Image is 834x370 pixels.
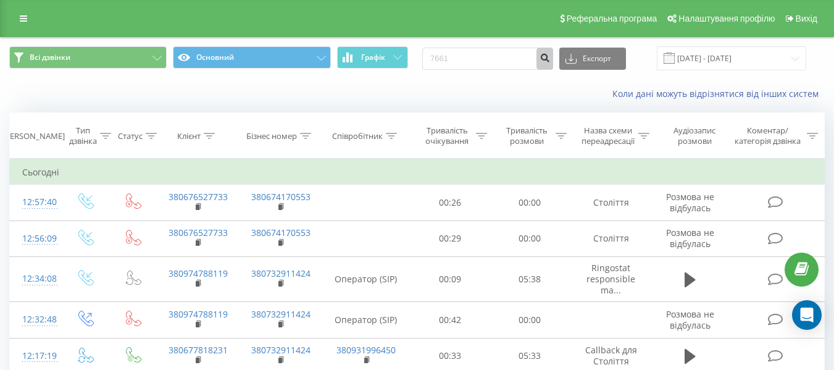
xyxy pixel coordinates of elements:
[118,131,143,141] div: Статус
[169,344,228,356] a: 380677818231
[322,256,411,302] td: Оператор (SIP)
[490,302,570,338] td: 00:00
[422,125,473,146] div: Тривалість очікування
[322,302,411,338] td: Оператор (SIP)
[173,46,330,69] button: Основний
[177,131,201,141] div: Клієнт
[796,14,817,23] span: Вихід
[732,125,804,146] div: Коментар/категорія дзвінка
[490,221,570,256] td: 00:00
[251,191,311,203] a: 380674170553
[10,160,825,185] td: Сьогодні
[9,46,167,69] button: Всі дзвінки
[422,48,553,70] input: Пошук за номером
[337,46,408,69] button: Графік
[666,308,714,331] span: Розмова не відбулась
[2,131,65,141] div: [PERSON_NAME]
[570,185,653,221] td: Століття
[22,267,48,291] div: 12:34:08
[22,190,48,214] div: 12:57:40
[792,300,822,330] div: Open Intercom Messenger
[169,227,228,238] a: 380676527733
[169,308,228,320] a: 380974788119
[251,308,311,320] a: 380732911424
[251,227,311,238] a: 380674170553
[336,344,396,356] a: 380931996450
[570,221,653,256] td: Століття
[678,14,775,23] span: Налаштування профілю
[664,125,726,146] div: Аудіозапис розмови
[501,125,553,146] div: Тривалість розмови
[246,131,297,141] div: Бізнес номер
[411,302,490,338] td: 00:42
[490,256,570,302] td: 05:38
[581,125,635,146] div: Назва схеми переадресації
[666,191,714,214] span: Розмова не відбулась
[490,185,570,221] td: 00:00
[612,88,825,99] a: Коли дані можуть відрізнятися вiд інших систем
[559,48,626,70] button: Експорт
[361,53,385,62] span: Графік
[169,267,228,279] a: 380974788119
[411,256,490,302] td: 00:09
[69,125,97,146] div: Тип дзвінка
[666,227,714,250] span: Розмова не відбулась
[567,14,657,23] span: Реферальна програма
[411,221,490,256] td: 00:29
[169,191,228,203] a: 380676527733
[22,344,48,368] div: 12:17:19
[586,262,635,296] span: Ringostat responsible ma...
[251,344,311,356] a: 380732911424
[22,227,48,251] div: 12:56:09
[251,267,311,279] a: 380732911424
[22,308,48,332] div: 12:32:48
[30,53,70,62] span: Всі дзвінки
[411,185,490,221] td: 00:26
[332,131,383,141] div: Співробітник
